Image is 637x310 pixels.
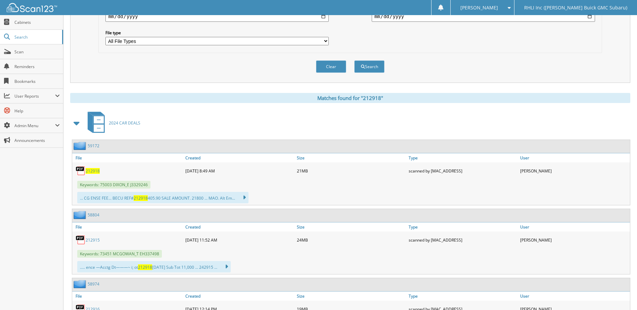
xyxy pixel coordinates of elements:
div: scanned by [MAC_ADDRESS] [407,233,518,247]
span: 212918 [134,195,148,201]
span: Bookmarks [14,79,60,84]
a: Type [407,292,518,301]
div: ... CG ENSE FEE... BECU REF# 405.90 SALE AMOUNT. 21800 ... MAO. Alt Em... [77,192,248,203]
a: Created [184,222,295,231]
div: [PERSON_NAME] [518,164,630,177]
div: Matches found for "212918" [70,93,630,103]
img: PDF.png [76,235,86,245]
button: Search [354,60,384,73]
a: File [72,153,184,162]
span: Reminders [14,64,60,69]
div: [DATE] 11:52 AM [184,233,295,247]
a: 59172 [88,143,99,149]
a: File [72,292,184,301]
div: 24MB [295,233,407,247]
img: folder2.png [74,280,88,288]
span: Keywords: 75003 DIXON_E J3329246 [77,181,150,189]
div: [PERSON_NAME] [518,233,630,247]
iframe: Chat Widget [603,278,637,310]
span: Scan [14,49,60,55]
a: File [72,222,184,231]
a: Size [295,222,407,231]
a: Created [184,292,295,301]
img: folder2.png [74,211,88,219]
span: 2024 CAR DEALS [109,120,140,126]
div: 21MB [295,164,407,177]
span: RHLI Inc ([PERSON_NAME] Buick GMC Subaru) [524,6,627,10]
input: end [372,11,595,22]
a: User [518,153,630,162]
img: PDF.png [76,166,86,176]
img: folder2.png [74,142,88,150]
button: Clear [316,60,346,73]
span: Announcements [14,138,60,143]
a: 212918 [86,168,100,174]
a: Type [407,222,518,231]
img: scan123-logo-white.svg [7,3,57,12]
span: Cabinets [14,19,60,25]
a: Type [407,153,518,162]
span: Search [14,34,59,40]
a: User [518,222,630,231]
div: [DATE] 8:49 AM [184,164,295,177]
div: scanned by [MAC_ADDRESS] [407,164,518,177]
a: 58804 [88,212,99,218]
div: ..... ence —Acctg Dt———~ i; ot [DATE] Sub Tot 11,000 ... 242915 ... [77,261,231,272]
a: Created [184,153,295,162]
span: Help [14,108,60,114]
label: File type [105,30,329,36]
a: 2024 CAR DEALS [84,110,140,136]
input: start [105,11,329,22]
a: 212915 [86,237,100,243]
span: 212918 [138,264,152,270]
a: 58974 [88,281,99,287]
span: [PERSON_NAME] [460,6,498,10]
a: User [518,292,630,301]
span: Admin Menu [14,123,55,128]
a: Size [295,153,407,162]
span: Keywords: 73451 MCGOWAN_T EH337498 [77,250,162,258]
a: Size [295,292,407,301]
span: User Reports [14,93,55,99]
